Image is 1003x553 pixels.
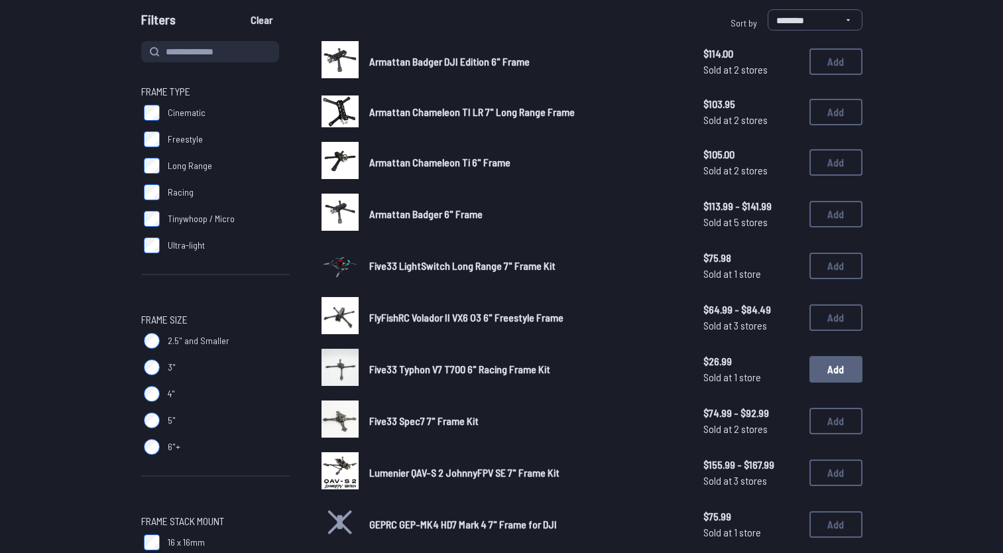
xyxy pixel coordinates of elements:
input: Freestyle [144,131,160,147]
span: GEPRC GEP-MK4 HD7 Mark 4 7" Frame for DJI [369,518,557,530]
span: Sold at 1 store [703,524,799,540]
span: Filters [141,9,176,36]
button: Add [809,99,862,125]
button: Add [809,253,862,279]
a: Five33 LightSwitch Long Range 7" Frame Kit [369,258,682,274]
span: 16 x 16mm [168,536,205,549]
input: 5" [144,412,160,428]
input: 16 x 16mm [144,534,160,550]
span: Armattan Chameleon Ti 6" Frame [369,156,510,168]
span: Armattan Badger 6" Frame [369,208,483,220]
span: $113.99 - $141.99 [703,198,799,214]
a: Armattan Badger 6" Frame [369,206,682,222]
span: Sold at 2 stores [703,62,799,78]
span: Five33 Spec7 7" Frame Kit [369,414,479,427]
a: image [322,142,359,183]
input: 2.5" and Smaller [144,333,160,349]
a: image [322,194,359,235]
input: Ultra-light [144,237,160,253]
button: Add [809,304,862,331]
a: Armattan Badger DJI Edition 6" Frame [369,54,682,70]
a: image [322,93,359,131]
button: Add [809,48,862,75]
button: Add [809,356,862,383]
span: Sold at 1 store [703,369,799,385]
input: Cinematic [144,105,160,121]
span: Sold at 3 stores [703,318,799,334]
button: Clear [239,9,284,31]
span: Armattan Chameleon TI LR 7" Long Range Frame [369,105,575,118]
span: $105.00 [703,147,799,162]
span: $74.99 - $92.99 [703,405,799,421]
span: $26.99 [703,353,799,369]
span: Sold at 2 stores [703,162,799,178]
span: Sold at 2 stores [703,421,799,437]
span: Frame Stack Mount [141,513,224,529]
span: 4" [168,387,175,400]
span: Five33 LightSwitch Long Range 7" Frame Kit [369,259,556,272]
span: 2.5" and Smaller [168,334,229,347]
span: Long Range [168,159,212,172]
span: Frame Size [141,312,188,328]
input: Tinywhoop / Micro [144,211,160,227]
input: Long Range [144,158,160,174]
img: image [322,41,359,78]
img: image [322,349,359,386]
img: image [322,95,359,127]
span: Cinematic [168,106,206,119]
span: $114.00 [703,46,799,62]
input: 3" [144,359,160,375]
a: image [322,400,359,442]
span: Sold at 2 stores [703,112,799,128]
a: image [322,349,359,390]
a: Five33 Typhon V7 T700 6" Racing Frame Kit [369,361,682,377]
img: image [322,239,359,289]
select: Sort by [768,9,862,31]
span: Tinywhoop / Micro [168,212,235,225]
span: Lumenier QAV-S 2 JohnnyFPV SE 7" Frame Kit [369,466,560,479]
span: Racing [168,186,194,199]
span: $103.95 [703,96,799,112]
button: Add [809,408,862,434]
span: $75.99 [703,509,799,524]
span: $64.99 - $84.49 [703,302,799,318]
input: 6"+ [144,439,160,455]
span: Sold at 3 stores [703,473,799,489]
span: Frame Type [141,84,190,99]
img: image [322,194,359,231]
a: Five33 Spec7 7" Frame Kit [369,413,682,429]
a: image [322,245,359,286]
span: 6"+ [168,440,180,454]
span: Sort by [731,17,757,29]
a: FlyFishRC Volador II VX6 O3 6" Freestyle Frame [369,310,682,326]
img: image [322,142,359,179]
span: Armattan Badger DJI Edition 6" Frame [369,55,530,68]
span: FlyFishRC Volador II VX6 O3 6" Freestyle Frame [369,311,563,324]
span: $75.98 [703,250,799,266]
img: image [322,297,359,334]
a: Armattan Chameleon TI LR 7" Long Range Frame [369,104,682,120]
a: Armattan Chameleon Ti 6" Frame [369,154,682,170]
span: Sold at 5 stores [703,214,799,230]
button: Add [809,149,862,176]
a: image [322,452,359,493]
span: Sold at 1 store [703,266,799,282]
span: Five33 Typhon V7 T700 6" Racing Frame Kit [369,363,550,375]
span: Freestyle [168,133,203,146]
span: $155.99 - $167.99 [703,457,799,473]
button: Add [809,201,862,227]
a: image [322,297,359,338]
span: Ultra-light [168,239,205,252]
span: 3" [168,361,176,374]
img: image [322,452,359,489]
button: Add [809,511,862,538]
a: Lumenier QAV-S 2 JohnnyFPV SE 7" Frame Kit [369,465,682,481]
button: Add [809,460,862,486]
img: image [322,400,359,438]
input: 4" [144,386,160,402]
a: GEPRC GEP-MK4 HD7 Mark 4 7" Frame for DJI [369,517,682,532]
a: image [322,41,359,82]
span: 5" [168,414,176,427]
input: Racing [144,184,160,200]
